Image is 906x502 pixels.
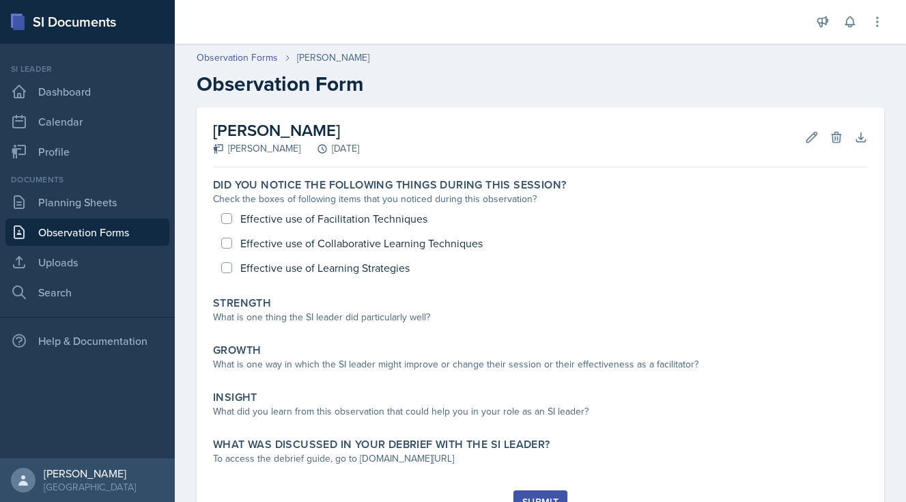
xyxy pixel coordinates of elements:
label: Growth [213,344,261,357]
div: [PERSON_NAME] [297,51,369,65]
div: Check the boxes of following items that you noticed during this observation? [213,192,868,206]
div: To access the debrief guide, go to [DOMAIN_NAME][URL] [213,451,868,466]
div: Si leader [5,63,169,75]
div: What is one way in which the SI leader might improve or change their session or their effectivene... [213,357,868,372]
div: What is one thing the SI leader did particularly well? [213,310,868,324]
a: Profile [5,138,169,165]
a: Planning Sheets [5,189,169,216]
div: [PERSON_NAME] [44,466,136,480]
a: Dashboard [5,78,169,105]
div: What did you learn from this observation that could help you in your role as an SI leader? [213,404,868,419]
div: [GEOGRAPHIC_DATA] [44,480,136,494]
label: Did you notice the following things during this session? [213,178,566,192]
label: Insight [213,391,257,404]
a: Observation Forms [5,219,169,246]
label: What was discussed in your debrief with the SI Leader? [213,438,550,451]
h2: Observation Form [197,72,884,96]
a: Search [5,279,169,306]
div: [PERSON_NAME] [213,141,300,156]
a: Observation Forms [197,51,278,65]
label: Strength [213,296,271,310]
div: [DATE] [300,141,359,156]
h2: [PERSON_NAME] [213,118,359,143]
a: Calendar [5,108,169,135]
div: Help & Documentation [5,327,169,354]
div: Documents [5,173,169,186]
a: Uploads [5,249,169,276]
